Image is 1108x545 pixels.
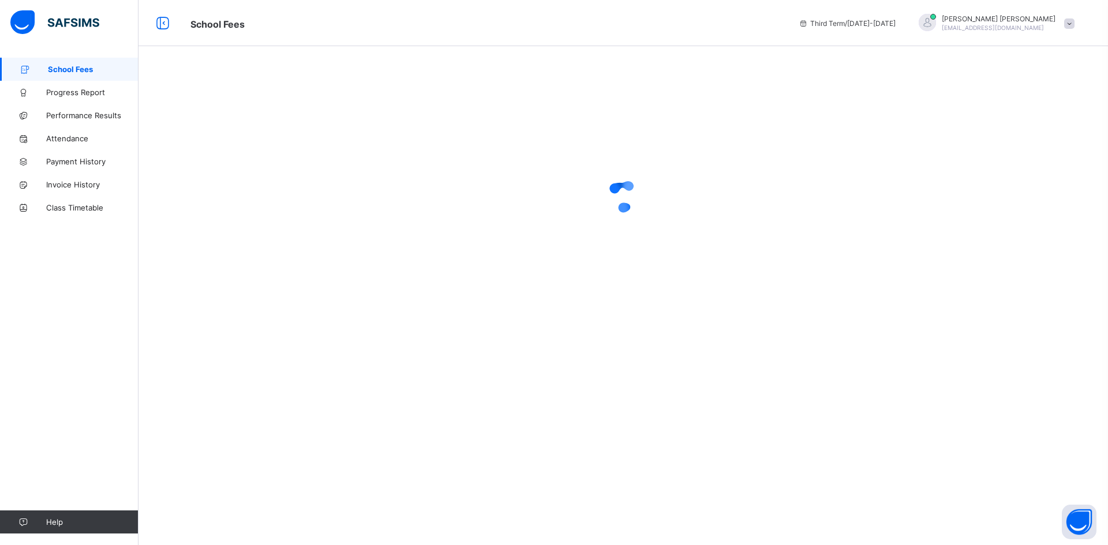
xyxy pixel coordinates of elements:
[907,14,1080,33] div: Anasdoughan
[46,88,138,97] span: Progress Report
[10,10,99,35] img: safsims
[799,19,896,28] span: session/term information
[46,180,138,189] span: Invoice History
[46,134,138,143] span: Attendance
[46,157,138,166] span: Payment History
[46,203,138,212] span: Class Timetable
[46,111,138,120] span: Performance Results
[942,14,1055,23] span: [PERSON_NAME] [PERSON_NAME]
[46,517,138,527] span: Help
[1062,505,1096,539] button: Open asap
[190,18,245,30] span: School Fees
[48,65,138,74] span: School Fees
[942,24,1044,31] span: [EMAIL_ADDRESS][DOMAIN_NAME]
